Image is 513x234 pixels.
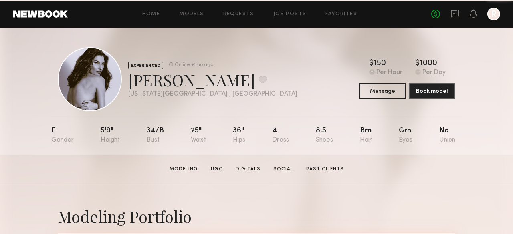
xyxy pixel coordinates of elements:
div: EXPERIENCED [128,62,163,69]
div: Grn [399,127,412,144]
div: No [439,127,455,144]
div: $ [369,60,374,68]
div: $ [415,60,420,68]
a: Favorites [325,12,357,17]
a: Home [142,12,160,17]
a: Models [179,12,204,17]
div: Per Day [422,69,446,76]
div: 4 [272,127,289,144]
a: Requests [223,12,254,17]
a: Digitals [232,166,264,173]
a: Past Clients [303,166,347,173]
div: 5'9" [101,127,120,144]
div: F [51,127,74,144]
div: Brn [360,127,372,144]
div: [PERSON_NAME] [128,69,297,90]
button: Book model [409,83,455,99]
div: 150 [374,60,386,68]
a: UGC [208,166,226,173]
button: Message [359,83,406,99]
div: 25" [191,127,206,144]
div: [US_STATE][GEOGRAPHIC_DATA] , [GEOGRAPHIC_DATA] [128,91,297,98]
div: Modeling Portfolio [58,206,455,227]
a: R [487,8,500,20]
div: 34/b [147,127,164,144]
div: 36" [233,127,245,144]
a: Social [270,166,297,173]
div: Per Hour [376,69,402,76]
div: 8.5 [316,127,333,144]
div: Online +1mo ago [175,62,213,68]
a: Modeling [166,166,201,173]
a: Job Posts [273,12,307,17]
div: 1000 [420,60,437,68]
